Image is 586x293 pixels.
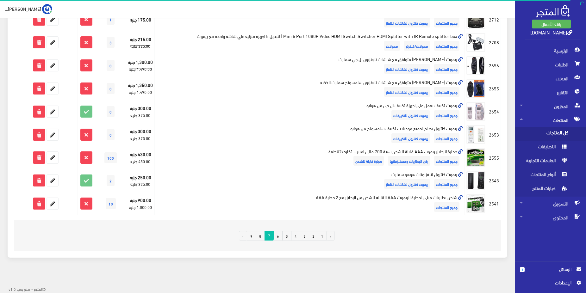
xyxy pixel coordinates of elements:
[434,156,459,166] span: جميع المنتجات
[194,77,464,100] td: ريموت [PERSON_NAME] متوافق مع شاشات تليفزيون سامسونج سمارت الذكيه
[515,155,586,169] a: العلامات التجارية
[126,54,154,77] td: 1,300.00 جنيه
[104,152,117,163] span: 100
[384,87,430,97] span: ريموت كنترول لشاشات التلفاز
[318,231,327,241] a: 1
[126,100,154,123] td: 300.00 جنيه
[391,110,430,120] span: ريموت كنترول للتكييفات
[525,279,571,286] span: اﻹعدادات
[5,4,52,14] a: ... [PERSON_NAME]...
[107,14,115,25] span: 1
[520,155,568,169] span: العلامات التجارية
[129,65,152,73] strike: 1,490.00 جنيه
[520,183,568,197] span: خيارات المنتج
[515,99,586,113] a: المخزون
[107,175,115,186] span: 2
[520,279,581,289] a: اﻹعدادات
[434,133,459,143] span: جميع المنتجات
[194,31,464,54] td: Mini 5 Port 1080P Video HDMI Switch Switcher HDMI Splitter with IR Remote splitter box | لتبديل 5...
[520,58,581,71] span: الطلبات
[520,99,581,113] span: المخزون
[247,231,256,241] a: 9
[515,85,586,99] a: التقارير
[126,146,154,169] td: 430.00 جنيه
[239,231,247,241] a: التالي »
[34,286,43,292] strong: المتجر
[520,71,581,85] span: العملاء
[515,141,586,155] a: التصنيفات
[466,10,485,29] img: rymot-kntrol-mtoafk-maa-shashat-tlfzyon-fylybs-althky-ydaam-khasy-alnytflyks.jpg
[520,211,581,224] span: المحتوى
[487,100,501,123] td: 2654
[130,42,150,50] strike: 225.00 جنيه
[434,41,459,51] span: جميع المنتجات
[530,27,572,37] a: [DOMAIN_NAME]
[9,285,33,292] span: - صنع بحب v1.0
[487,146,501,169] td: 2555
[130,134,150,142] strike: 375.00 جنيه
[388,156,430,166] span: ركن البطاريات ومستلزماتها
[487,77,501,100] td: 2655
[520,44,581,58] span: الرئيسية
[466,79,485,98] img: rymot-kntrol-blototh-mtoafk-maa-shashat-tlfaz-samsong-smart-althkyh.jpg
[515,71,586,85] a: العملاء
[466,171,485,190] img: rymot-kntrol-ltlfzyonat-hoho-smart.jpg
[107,106,115,117] span: 0
[434,64,459,74] span: جميع المنتجات
[384,18,430,27] span: ريموت كنترول لشاشات التلفاز
[515,44,586,58] a: الرئيسية
[107,60,115,71] span: 0
[434,110,459,120] span: جميع المنتجات
[434,87,459,97] span: جميع المنتجات
[520,169,568,183] span: أنواع المنتجات
[466,102,485,121] img: rymot-tkyyf-yaaml-aaly-aghz-tkyyf-al-gy-mn-hoayo.jpg
[300,231,309,241] a: 3
[256,231,265,241] a: 8
[126,31,154,54] td: 215.00 جنيه
[126,192,154,215] td: 900.00 جنيه
[520,85,581,99] span: التقارير
[384,179,430,189] span: ريموت كنترول لشاشات التلفاز
[487,123,501,146] td: 2653
[487,8,501,31] td: 2712
[487,169,501,192] td: 2543
[129,203,152,211] strike: 1,000.00 جنيه
[536,5,570,17] img: .
[126,169,154,192] td: 250.00 جنيه
[194,192,464,215] td: شاحن بطاريات ميني لحجارة الريموت AAA القابلة للشحن من انرجايزر مع 2 حجارة AAA
[515,113,586,127] a: المنتجات
[515,58,586,71] a: الطلبات
[384,64,430,74] span: ريموت كنترول لشاشات التلفاز
[515,183,586,197] a: خيارات المنتج
[520,141,568,155] span: التصنيفات
[327,231,335,241] a: « السابق
[487,54,501,77] td: 2656
[130,111,150,119] strike: 375.00 جنيه
[434,202,459,212] span: جميع المنتجات
[353,156,384,166] span: حجارة قابلة للشحن
[194,169,464,192] td: ريموت كنترول لتلفزيونات هوهو سمارت
[106,198,116,209] span: 10
[107,129,115,140] span: 0
[5,5,41,13] span: [PERSON_NAME]...
[520,127,568,141] span: كل المنتجات
[520,266,581,279] a: 1 الرسائل
[194,54,464,77] td: ريموت [PERSON_NAME] متوافق مع شاشات تليفزيون ال جي سمارت
[515,211,586,224] a: المحتوى
[384,41,400,51] span: محولات
[520,113,581,127] span: المنتجات
[520,267,525,272] span: 1
[520,197,581,211] span: التسويق
[466,148,485,167] img: hgar-anrgayzr-rymot-aaa-kabl-llshhn-saa-700-mlly-ambyr-1kard2ktaa.jpg
[194,123,464,146] td: ريموت كنترول يصلح لجميع موديلات تكييف سامسونج من هوايو
[130,157,150,165] strike: 450.00 جنيه
[291,231,300,241] a: 4
[126,8,154,31] td: 175.00 جنيه
[466,56,485,75] img: rymot-kntrol-lshashat-tlfaz-althkyh-al-gy-magyk-blototh.jpg
[391,133,430,143] span: ريموت كنترول للتكييفات
[129,88,152,96] strike: 1,490.00 جنيه
[282,231,291,241] a: 5
[194,8,464,31] td: ريموت كنترول متوافق مع شاشات تلفزيون فيليبس الذكي يدعم خاصية النيتفليكس
[532,20,571,28] a: باقة الأعمال
[466,33,485,52] img: mini-5-port-1080p-video-hdmi-switch-switcher-hdmi-splitter-with-ir-remote-splitter-box-ltbdyl-5-a...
